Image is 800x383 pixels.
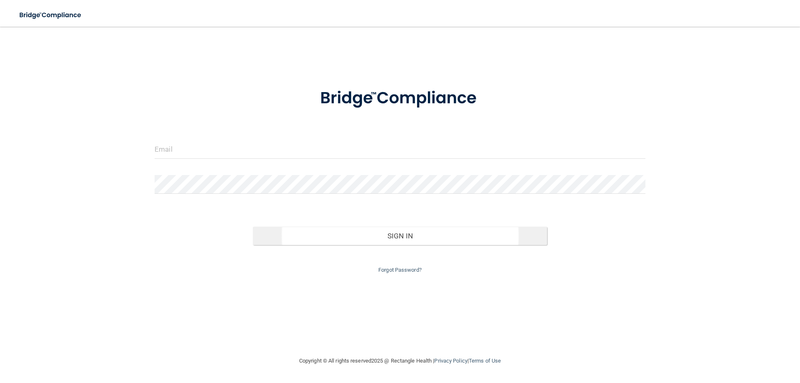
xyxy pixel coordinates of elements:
[469,358,501,364] a: Terms of Use
[303,77,497,120] img: bridge_compliance_login_screen.278c3ca4.svg
[253,227,547,245] button: Sign In
[155,140,645,159] input: Email
[434,358,467,364] a: Privacy Policy
[378,267,422,273] a: Forgot Password?
[12,7,89,24] img: bridge_compliance_login_screen.278c3ca4.svg
[248,348,552,374] div: Copyright © All rights reserved 2025 @ Rectangle Health | |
